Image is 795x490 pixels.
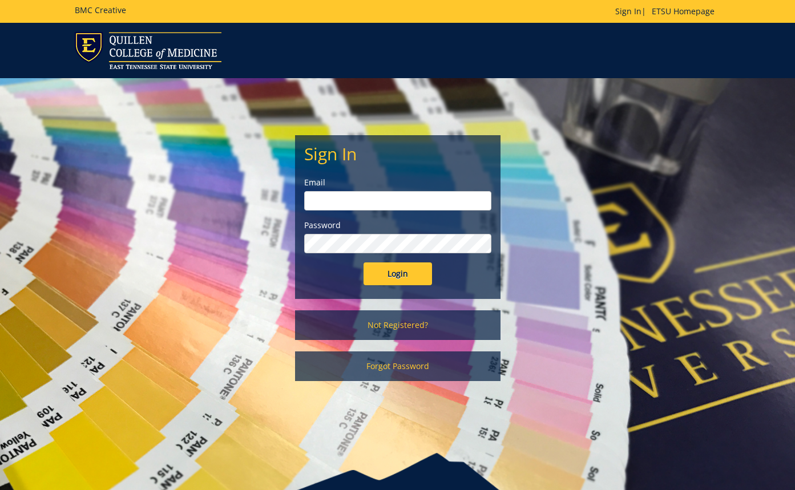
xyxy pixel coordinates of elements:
[646,6,720,17] a: ETSU Homepage
[304,220,491,231] label: Password
[615,6,720,17] p: |
[75,32,221,69] img: ETSU logo
[615,6,641,17] a: Sign In
[364,262,432,285] input: Login
[304,144,491,163] h2: Sign In
[295,351,501,381] a: Forgot Password
[304,177,491,188] label: Email
[75,6,126,14] h5: BMC Creative
[295,310,501,340] a: Not Registered?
